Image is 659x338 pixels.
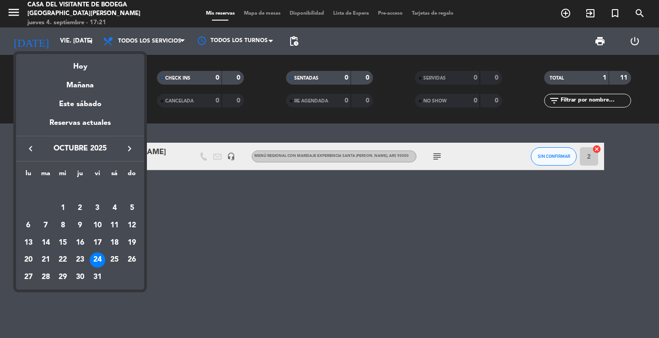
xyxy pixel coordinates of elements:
[107,252,122,268] div: 25
[106,252,124,269] td: 25 de octubre de 2025
[21,218,36,233] div: 6
[54,252,71,269] td: 22 de octubre de 2025
[55,218,70,233] div: 8
[37,234,54,252] td: 14 de octubre de 2025
[124,235,140,251] div: 19
[16,73,144,91] div: Mañana
[55,200,70,216] div: 1
[90,269,105,285] div: 31
[123,234,140,252] td: 19 de octubre de 2025
[21,252,36,268] div: 20
[37,252,54,269] td: 21 de octubre de 2025
[124,143,135,154] i: keyboard_arrow_right
[107,218,122,233] div: 11
[54,200,71,217] td: 1 de octubre de 2025
[54,234,71,252] td: 15 de octubre de 2025
[123,252,140,269] td: 26 de octubre de 2025
[106,200,124,217] td: 4 de octubre de 2025
[21,235,36,251] div: 13
[25,143,36,154] i: keyboard_arrow_left
[71,200,89,217] td: 2 de octubre de 2025
[55,269,70,285] div: 29
[20,252,37,269] td: 20 de octubre de 2025
[89,268,106,286] td: 31 de octubre de 2025
[106,168,124,182] th: sábado
[21,269,36,285] div: 27
[123,168,140,182] th: domingo
[72,218,88,233] div: 9
[72,200,88,216] div: 2
[16,91,144,117] div: Este sábado
[123,200,140,217] td: 5 de octubre de 2025
[90,218,105,233] div: 10
[20,168,37,182] th: lunes
[16,54,144,73] div: Hoy
[123,217,140,234] td: 12 de octubre de 2025
[71,217,89,234] td: 9 de octubre de 2025
[38,235,54,251] div: 14
[71,268,89,286] td: 30 de octubre de 2025
[89,200,106,217] td: 3 de octubre de 2025
[72,235,88,251] div: 16
[20,234,37,252] td: 13 de octubre de 2025
[124,200,140,216] div: 5
[38,269,54,285] div: 28
[72,252,88,268] div: 23
[89,217,106,234] td: 10 de octubre de 2025
[107,235,122,251] div: 18
[16,117,144,136] div: Reservas actuales
[55,235,70,251] div: 15
[89,234,106,252] td: 17 de octubre de 2025
[39,143,121,155] span: octubre 2025
[90,252,105,268] div: 24
[20,182,140,200] td: OCT.
[90,200,105,216] div: 3
[106,217,124,234] td: 11 de octubre de 2025
[20,217,37,234] td: 6 de octubre de 2025
[89,252,106,269] td: 24 de octubre de 2025
[38,252,54,268] div: 21
[90,235,105,251] div: 17
[89,168,106,182] th: viernes
[71,168,89,182] th: jueves
[124,218,140,233] div: 12
[121,143,138,155] button: keyboard_arrow_right
[37,268,54,286] td: 28 de octubre de 2025
[54,268,71,286] td: 29 de octubre de 2025
[54,217,71,234] td: 8 de octubre de 2025
[71,234,89,252] td: 16 de octubre de 2025
[55,252,70,268] div: 22
[22,143,39,155] button: keyboard_arrow_left
[72,269,88,285] div: 30
[37,217,54,234] td: 7 de octubre de 2025
[124,252,140,268] div: 26
[106,234,124,252] td: 18 de octubre de 2025
[71,252,89,269] td: 23 de octubre de 2025
[37,168,54,182] th: martes
[38,218,54,233] div: 7
[107,200,122,216] div: 4
[54,168,71,182] th: miércoles
[20,268,37,286] td: 27 de octubre de 2025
